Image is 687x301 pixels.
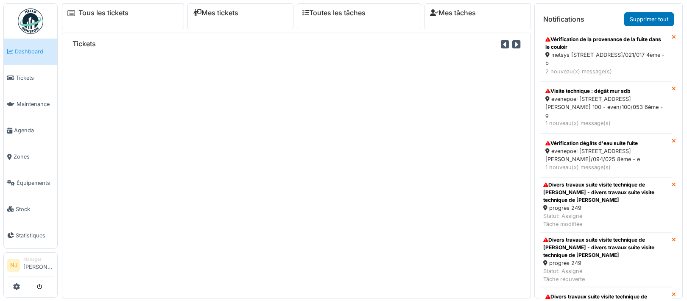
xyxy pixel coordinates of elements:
[16,231,54,240] span: Statistiques
[17,179,54,187] span: Équipements
[543,181,668,204] div: Divers travaux suite visite technique de [PERSON_NAME] - divers travaux suite visite technique de...
[4,65,57,91] a: Tickets
[73,40,96,48] h6: Tickets
[16,74,54,82] span: Tickets
[4,144,57,170] a: Zones
[78,9,128,17] a: Tous les tickets
[540,232,672,287] a: Divers travaux suite visite technique de [PERSON_NAME] - divers travaux suite visite technique de...
[545,95,666,120] div: evenepoel [STREET_ADDRESS][PERSON_NAME] 100 - even/100/053 6ème - g
[7,259,20,272] li: NJ
[545,147,666,163] div: evenepoel [STREET_ADDRESS][PERSON_NAME]/094/025 8ème - e
[23,256,54,262] div: Manager
[14,153,54,161] span: Zones
[545,87,666,95] div: Visite technique : dégât mur sdb
[543,204,668,212] div: progrès 249
[543,236,668,259] div: Divers travaux suite visite technique de [PERSON_NAME] - divers travaux suite visite technique de...
[23,256,54,274] li: [PERSON_NAME]
[543,15,584,23] h6: Notifications
[193,9,238,17] a: Mes tickets
[4,196,57,222] a: Stock
[14,126,54,134] span: Agenda
[16,205,54,213] span: Stock
[543,212,668,228] div: Statut: Assigné Tâche modifiée
[540,177,672,232] a: Divers travaux suite visite technique de [PERSON_NAME] - divers travaux suite visite technique de...
[545,67,666,75] div: 2 nouveau(x) message(s)
[545,119,666,127] div: 1 nouveau(x) message(s)
[302,9,366,17] a: Toutes les tâches
[4,117,57,144] a: Agenda
[545,163,666,171] div: 1 nouveau(x) message(s)
[624,12,674,26] a: Supprimer tout
[4,222,57,248] a: Statistiques
[7,256,54,276] a: NJ Manager[PERSON_NAME]
[543,259,668,267] div: progrès 249
[4,91,57,117] a: Maintenance
[545,36,666,51] div: Vérification de la provenance de la fuite dans le couloir
[545,51,666,67] div: metsys [STREET_ADDRESS]/021/017 4ème - b
[430,9,476,17] a: Mes tâches
[4,170,57,196] a: Équipements
[17,100,54,108] span: Maintenance
[540,134,672,178] a: Vérification dégâts d'eau suite fuite evenepoel [STREET_ADDRESS][PERSON_NAME]/094/025 8ème - e 1 ...
[543,267,668,283] div: Statut: Assigné Tâche réouverte
[18,8,43,34] img: Badge_color-CXgf-gQk.svg
[540,30,672,81] a: Vérification de la provenance de la fuite dans le couloir metsys [STREET_ADDRESS]/021/017 4ème - ...
[545,139,666,147] div: Vérification dégâts d'eau suite fuite
[15,47,54,56] span: Dashboard
[540,81,672,134] a: Visite technique : dégât mur sdb evenepoel [STREET_ADDRESS][PERSON_NAME] 100 - even/100/053 6ème ...
[4,39,57,65] a: Dashboard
